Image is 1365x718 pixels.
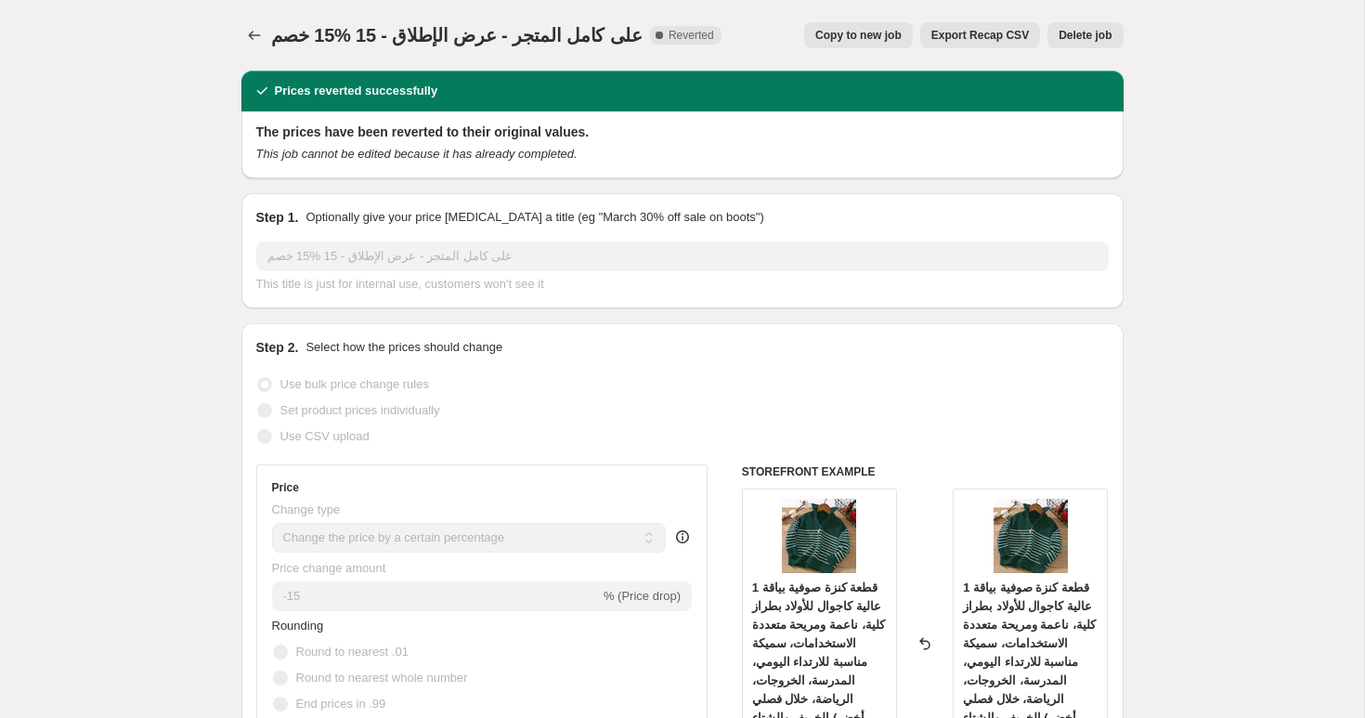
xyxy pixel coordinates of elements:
[256,242,1109,271] input: 30% off holiday sale
[256,277,544,291] span: This title is just for internal use, customers won't see it
[815,28,902,43] span: Copy to new job
[1047,22,1123,48] button: Delete job
[272,503,341,516] span: Change type
[256,123,1109,141] h2: The prices have been reverted to their original values.
[256,208,299,227] h2: Step 1.
[673,528,692,546] div: help
[669,28,714,43] span: Reverted
[305,338,502,357] p: Select how the prices should change
[272,619,324,633] span: Rounding
[296,645,409,659] span: Round to nearest .01
[272,561,386,575] span: Price change amount
[604,589,681,603] span: % (Price drop)
[920,22,1040,48] button: Export Recap CSV
[256,338,299,357] h2: Step 2.
[280,403,440,417] span: Set product prices individually
[241,22,267,48] button: Price change jobs
[256,147,578,161] i: This job cannot be edited because it has already completed.
[782,499,856,573] img: 175525477252ae3963e4bed19acb012649b048e56d_thumbnail_900x_01d2a0bc-81b5-4d2a-a8de-34d51490b194_80...
[296,697,386,711] span: End prices in .99
[994,499,1068,573] img: 175525477252ae3963e4bed19acb012649b048e56d_thumbnail_900x_01d2a0bc-81b5-4d2a-a8de-34d51490b194_80...
[804,22,913,48] button: Copy to new job
[272,480,299,495] h3: Price
[280,377,429,391] span: Use bulk price change rules
[931,28,1029,43] span: Export Recap CSV
[305,208,763,227] p: Optionally give your price [MEDICAL_DATA] a title (eg "March 30% off sale on boots")
[271,25,643,46] span: خصم ‎15% على كامل المتجر - عرض الإطلاق - 15
[296,671,468,685] span: Round to nearest whole number
[742,464,1109,479] h6: STOREFRONT EXAMPLE
[280,429,370,443] span: Use CSV upload
[272,581,600,611] input: -15
[1059,28,1111,43] span: Delete job
[275,82,438,100] h2: Prices reverted successfully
